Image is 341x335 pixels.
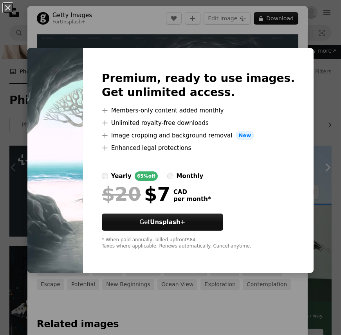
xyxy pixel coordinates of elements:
span: $20 [102,184,141,204]
span: per month * [173,196,211,203]
div: 65% off [135,171,158,181]
img: premium_photo-1682308429561-930e3df7ca6a [27,48,83,273]
div: $7 [102,184,170,204]
li: Image cropping and background removal [102,131,295,140]
h2: Premium, ready to use images. Get unlimited access. [102,71,295,100]
div: yearly [111,171,132,181]
div: * When paid annually, billed upfront $84 Taxes where applicable. Renews automatically. Cancel any... [102,237,295,249]
input: monthly [167,173,173,179]
span: New [236,131,254,140]
span: CAD [173,189,211,196]
a: GetUnsplash+ [102,214,223,231]
strong: Unsplash+ [150,219,185,226]
li: Unlimited royalty-free downloads [102,118,295,128]
div: monthly [177,171,204,181]
li: Enhanced legal protections [102,143,295,153]
input: yearly65%off [102,173,108,179]
li: Members-only content added monthly [102,106,295,115]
